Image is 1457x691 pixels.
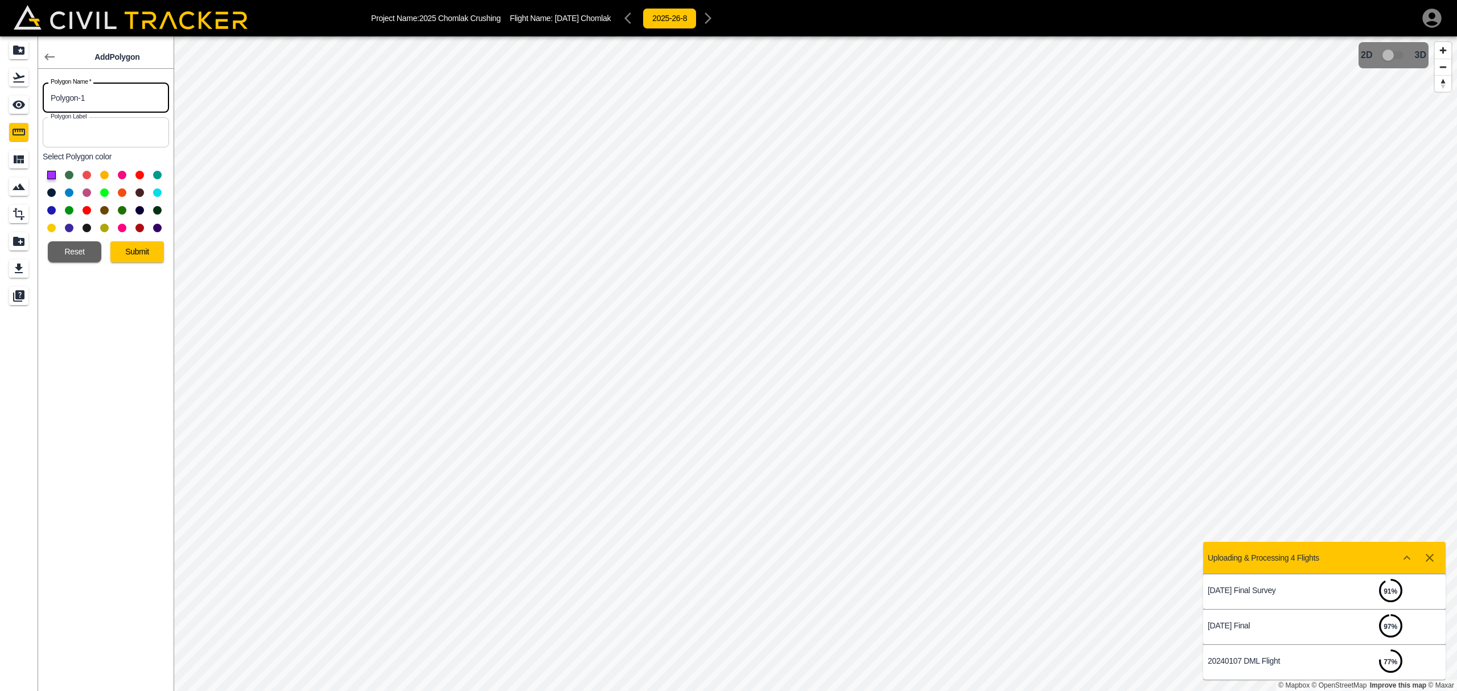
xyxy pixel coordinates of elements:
p: 20240107 DML Flight [1208,656,1324,665]
button: Reset bearing to north [1435,75,1451,92]
p: Flight Name: [510,14,611,23]
strong: 97 % [1384,623,1397,631]
strong: 91 % [1384,587,1397,595]
p: [DATE] Final Survey [1208,586,1324,595]
p: [DATE] Final [1208,621,1324,630]
span: 3D [1415,50,1426,60]
button: Zoom in [1435,42,1451,59]
a: Maxar [1428,681,1454,689]
img: Civil Tracker [14,5,248,29]
p: Project Name: 2025 Chomlak Crushing [371,14,501,23]
a: OpenStreetMap [1312,681,1367,689]
p: Uploading & Processing 4 Flights [1208,553,1319,562]
span: 2D [1361,50,1372,60]
button: Zoom out [1435,59,1451,75]
button: 2025-26-8 [643,8,697,29]
a: Mapbox [1278,681,1310,689]
span: [DATE] Chomlak [555,14,611,23]
strong: 77 % [1384,658,1397,666]
span: 3D model not uploaded yet [1377,44,1410,66]
a: Map feedback [1370,681,1426,689]
button: Show more [1396,546,1418,569]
